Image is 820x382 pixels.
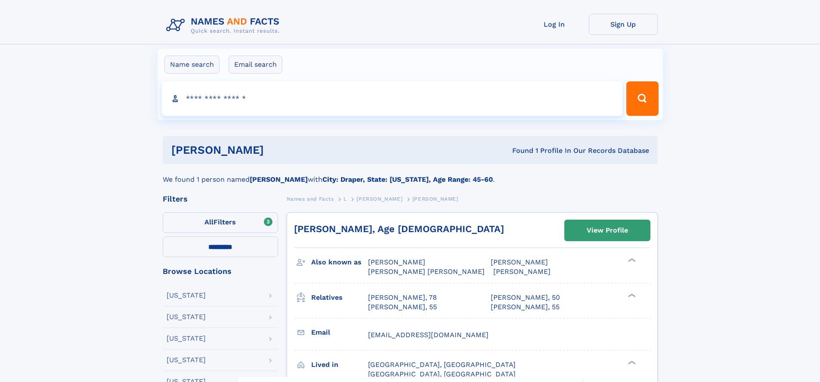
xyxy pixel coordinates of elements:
[356,196,402,202] span: [PERSON_NAME]
[626,258,636,263] div: ❯
[412,196,458,202] span: [PERSON_NAME]
[626,292,636,298] div: ❯
[368,370,516,378] span: [GEOGRAPHIC_DATA], [GEOGRAPHIC_DATA]
[311,290,368,305] h3: Relatives
[368,360,516,369] span: [GEOGRAPHIC_DATA], [GEOGRAPHIC_DATA]
[204,218,214,226] span: All
[162,81,623,116] input: search input
[388,146,649,155] div: Found 1 Profile In Our Records Database
[491,293,560,302] a: [PERSON_NAME], 50
[163,267,278,275] div: Browse Locations
[250,175,308,183] b: [PERSON_NAME]
[491,258,548,266] span: [PERSON_NAME]
[171,145,388,155] h1: [PERSON_NAME]
[565,220,650,241] a: View Profile
[167,292,206,299] div: [US_STATE]
[163,14,287,37] img: Logo Names and Facts
[589,14,658,35] a: Sign Up
[287,193,334,204] a: Names and Facts
[343,196,347,202] span: L
[229,56,282,74] label: Email search
[311,255,368,270] h3: Also known as
[368,302,437,312] a: [PERSON_NAME], 55
[167,357,206,363] div: [US_STATE]
[322,175,493,183] b: City: Draper, State: [US_STATE], Age Range: 45-60
[368,258,425,266] span: [PERSON_NAME]
[368,331,489,339] span: [EMAIL_ADDRESS][DOMAIN_NAME]
[311,357,368,372] h3: Lived in
[491,302,560,312] a: [PERSON_NAME], 55
[163,212,278,233] label: Filters
[167,314,206,320] div: [US_STATE]
[163,164,658,185] div: We found 1 person named with .
[520,14,589,35] a: Log In
[368,267,485,276] span: [PERSON_NAME] [PERSON_NAME]
[164,56,220,74] label: Name search
[167,335,206,342] div: [US_STATE]
[368,293,437,302] a: [PERSON_NAME], 78
[163,195,278,203] div: Filters
[587,221,628,240] div: View Profile
[294,224,504,234] a: [PERSON_NAME], Age [DEMOGRAPHIC_DATA]
[356,193,402,204] a: [PERSON_NAME]
[311,325,368,340] h3: Email
[343,193,347,204] a: L
[626,81,658,116] button: Search Button
[493,267,551,276] span: [PERSON_NAME]
[626,360,636,365] div: ❯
